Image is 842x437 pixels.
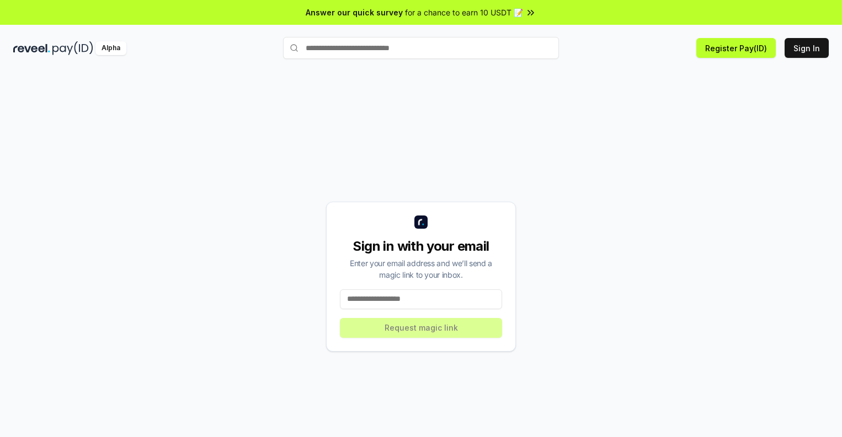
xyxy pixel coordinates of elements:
span: for a chance to earn 10 USDT 📝 [405,7,523,18]
img: reveel_dark [13,41,50,55]
button: Sign In [785,38,829,58]
button: Register Pay(ID) [696,38,776,58]
div: Alpha [95,41,126,55]
div: Sign in with your email [340,238,502,255]
img: logo_small [414,215,428,229]
span: Answer our quick survey [306,7,403,18]
img: pay_id [52,41,93,55]
div: Enter your email address and we’ll send a magic link to your inbox. [340,257,502,280]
